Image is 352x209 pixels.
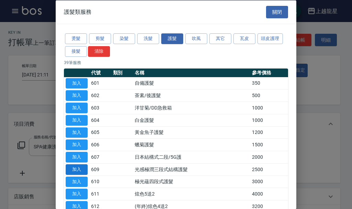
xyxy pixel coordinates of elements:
button: 瓦皮 [233,33,255,44]
button: 燙髮 [65,33,87,44]
td: 1000 [250,114,288,126]
th: 名稱 [133,68,250,77]
button: 洗髮 [137,33,159,44]
button: 清除 [88,46,110,56]
span: 護髮類服務 [64,8,91,15]
td: 自備護髮 [133,77,250,90]
button: 加入 [66,78,88,88]
td: 2000 [250,151,288,163]
td: 極光蘊四段式護髮 [133,176,250,188]
td: 2500 [250,163,288,176]
th: 代號 [89,68,111,77]
td: 609 [89,163,111,176]
p: 39 筆服務 [64,59,288,65]
td: 茶素/後護髮 [133,89,250,102]
button: 加入 [66,189,88,199]
button: 吹風 [185,33,207,44]
td: 611 [89,188,111,200]
button: 加入 [66,164,88,175]
td: 601 [89,77,111,90]
button: 剪髮 [89,33,111,44]
td: 610 [89,176,111,188]
td: 606 [89,138,111,151]
td: 日本結構式二段/5G護 [133,151,250,163]
button: 加入 [66,115,88,125]
td: 4000 [250,188,288,200]
td: 500 [250,89,288,102]
button: 加入 [66,103,88,113]
td: 3000 [250,176,288,188]
td: 605 [89,126,111,139]
th: 參考價格 [250,68,288,77]
button: 加入 [66,127,88,138]
button: 染髮 [113,33,135,44]
td: 1000 [250,102,288,114]
th: 類別 [111,68,133,77]
td: 洋甘菊/DD急救箱 [133,102,250,114]
td: 光感極潤三段式結構護髮 [133,163,250,176]
td: 604 [89,114,111,126]
td: 602 [89,89,111,102]
button: 接髮 [65,46,87,56]
td: 炫色5送2 [133,188,250,200]
td: 350 [250,77,288,90]
td: 1500 [250,138,288,151]
td: 603 [89,102,111,114]
button: 其它 [209,33,231,44]
button: 加入 [66,139,88,150]
button: 頭皮護理 [257,33,283,44]
button: 關閉 [266,6,288,18]
button: 加入 [66,176,88,187]
button: 護髮 [161,33,183,44]
td: 蠟菊護髮 [133,138,250,151]
td: 607 [89,151,111,163]
button: 加入 [66,90,88,101]
td: 白金護髮 [133,114,250,126]
button: 加入 [66,152,88,163]
td: 1200 [250,126,288,139]
td: 黃金魚子護髮 [133,126,250,139]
